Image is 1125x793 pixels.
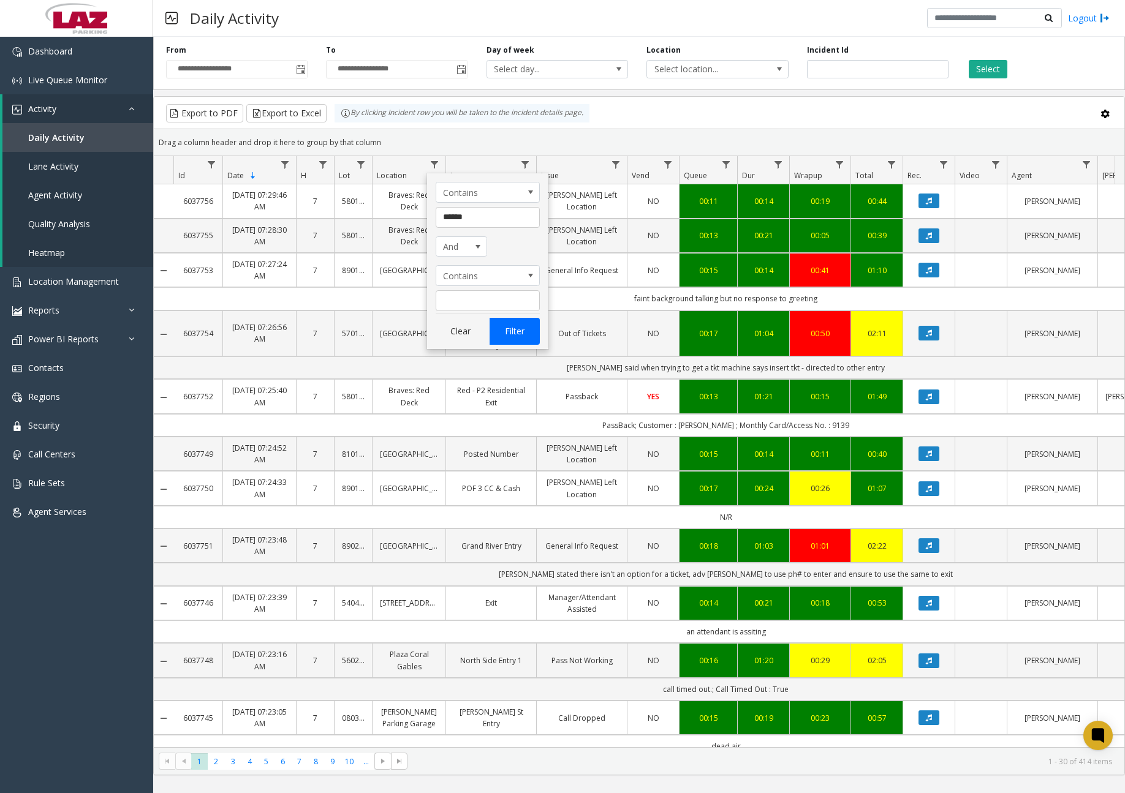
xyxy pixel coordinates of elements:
[745,230,782,241] a: 00:21
[12,335,22,345] img: 'icon'
[1015,328,1090,339] a: [PERSON_NAME]
[635,265,672,276] a: NO
[544,442,619,465] a: [PERSON_NAME] Left Location
[745,597,782,609] a: 00:21
[230,706,289,729] a: [DATE] 07:23:05 AM
[166,104,243,122] button: Export to PDF
[304,597,327,609] a: 7
[380,328,438,339] a: [GEOGRAPHIC_DATA]
[635,540,672,552] a: NO
[12,393,22,402] img: 'icon'
[687,265,730,276] div: 00:15
[12,76,22,86] img: 'icon'
[1068,12,1110,24] a: Logout
[797,597,843,609] a: 00:18
[858,448,895,460] div: 00:40
[391,753,407,770] span: Go to the last page
[858,712,895,724] a: 00:57
[436,207,540,228] input: Location Filter
[2,152,153,181] a: Lane Activity
[2,238,153,267] a: Heatmap
[304,712,327,724] a: 7
[858,655,895,666] div: 02:05
[453,597,529,609] a: Exit
[635,483,672,494] a: NO
[858,597,895,609] a: 00:53
[28,189,82,201] span: Agent Activity
[154,266,173,276] a: Collapse Details
[154,329,173,339] a: Collapse Details
[230,189,289,212] a: [DATE] 07:29:46 AM
[687,195,730,207] div: 00:11
[544,655,619,666] a: Pass Not Working
[687,712,730,724] a: 00:15
[436,318,486,345] button: Clear
[648,598,659,608] span: NO
[203,156,220,173] a: Id Filter Menu
[28,132,85,143] span: Daily Activity
[687,540,730,552] div: 00:18
[380,385,438,408] a: Braves: Red Deck
[436,266,518,285] span: Contains
[184,3,285,33] h3: Daily Activity
[1015,597,1090,609] a: [PERSON_NAME]
[797,540,843,552] a: 01:01
[380,648,438,672] a: Plaza Coral Gables
[324,753,341,770] span: Page 9
[342,230,365,241] a: 580116
[154,713,173,723] a: Collapse Details
[191,753,208,770] span: Page 1
[12,306,22,316] img: 'icon'
[797,448,843,460] div: 00:11
[745,195,782,207] div: 00:14
[181,195,215,207] a: 6037756
[544,189,619,212] a: [PERSON_NAME] Left Location
[648,541,659,551] span: NO
[1015,540,1090,552] a: [PERSON_NAME]
[858,328,895,339] div: 02:11
[648,655,659,666] span: NO
[291,753,308,770] span: Page 7
[453,483,529,494] a: POF 3 CC & Cash
[635,230,672,241] a: NO
[517,156,534,173] a: Lane Filter Menu
[687,483,730,494] div: 00:17
[797,391,843,402] div: 00:15
[230,224,289,247] a: [DATE] 07:28:30 AM
[648,265,659,276] span: NO
[28,218,90,230] span: Quality Analysis
[453,706,529,729] a: [PERSON_NAME] St Entry
[341,753,358,770] span: Page 10
[181,655,215,666] a: 6037748
[342,540,365,552] a: 890209
[12,508,22,517] img: 'icon'
[858,265,895,276] div: 01:10
[28,419,59,431] span: Security
[277,156,294,173] a: Date Filter Menu
[28,477,65,489] span: Rule Sets
[12,364,22,374] img: 'icon'
[687,230,730,241] div: 00:13
[745,540,782,552] a: 01:03
[28,333,99,345] span: Power BI Reports
[453,540,529,552] a: Grand River Entry
[745,655,782,666] a: 01:20
[487,45,534,56] label: Day of week
[687,448,730,460] a: 00:15
[304,195,327,207] a: 7
[28,45,72,57] span: Dashboard
[745,448,782,460] div: 00:14
[858,391,895,402] a: 01:49
[342,655,365,666] a: 560236
[304,265,327,276] a: 7
[230,476,289,500] a: [DATE] 07:24:33 AM
[646,45,681,56] label: Location
[181,391,215,402] a: 6037752
[2,94,153,123] a: Activity
[687,597,730,609] a: 00:14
